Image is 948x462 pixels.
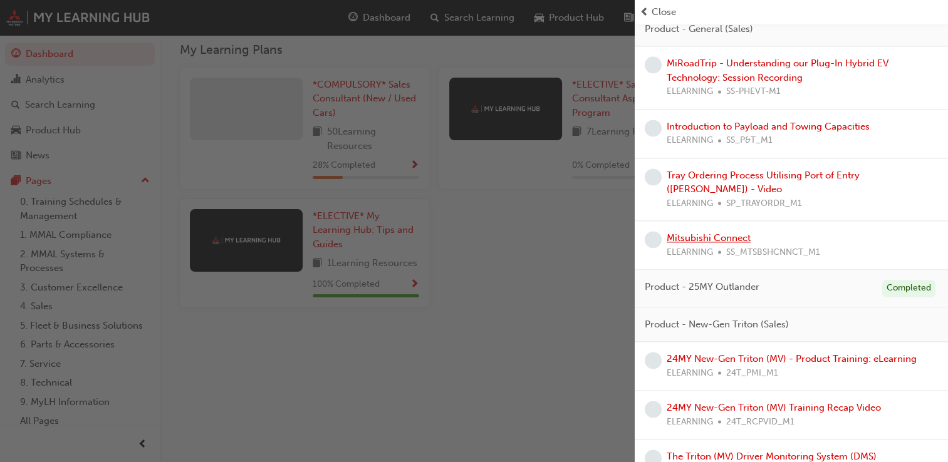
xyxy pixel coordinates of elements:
span: SS_MTSBSHCNNCT_M1 [726,245,820,260]
span: learningRecordVerb_NONE-icon [645,168,662,185]
a: MiRoadTrip - Understanding our Plug-In Hybrid EV Technology: Session Recording [667,58,888,83]
span: 24T_PMI_M1 [726,366,778,381]
span: learningRecordVerb_NONE-icon [645,120,662,136]
button: prev-iconClose [640,5,943,19]
span: ELEARNING [667,366,713,381]
span: learningRecordVerb_NONE-icon [645,352,662,369]
span: learningRecordVerb_NONE-icon [645,401,662,418]
span: SP_TRAYORDR_M1 [726,197,802,211]
a: Tray Ordering Process Utilising Port of Entry ([PERSON_NAME]) - Video [667,170,860,195]
span: Close [652,5,676,19]
span: ELEARNING [667,245,713,260]
span: ELEARNING [667,415,713,429]
span: learningRecordVerb_NONE-icon [645,231,662,248]
span: Product - General (Sales) [645,22,753,36]
div: Completed [882,280,935,297]
a: The Triton (MV) Driver Monitoring System (DMS) [667,451,877,462]
span: ELEARNING [667,85,713,99]
span: SS-PHEVT-M1 [726,85,781,99]
span: ELEARNING [667,133,713,148]
span: Product - 25MY Outlander [645,280,759,294]
a: Mitsubishi Connect [667,232,751,244]
a: 24MY New-Gen Triton (MV) - Product Training: eLearning [667,353,917,364]
span: 24T_RCPVID_M1 [726,415,794,429]
a: 24MY New-Gen Triton (MV) Training Recap Video [667,402,881,413]
span: learningRecordVerb_NONE-icon [645,56,662,73]
a: Introduction to Payload and Towing Capacities [667,121,870,132]
span: ELEARNING [667,197,713,211]
span: Product - New-Gen Triton (Sales) [645,317,789,332]
span: SS_P&T_M1 [726,133,773,148]
span: prev-icon [640,5,649,19]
